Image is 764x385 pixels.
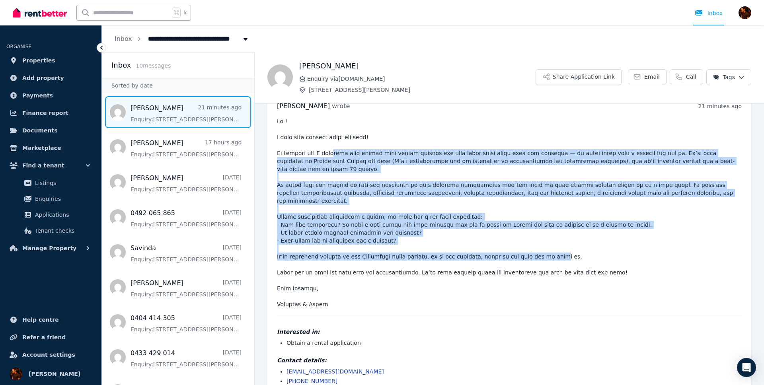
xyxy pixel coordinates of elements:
[29,369,80,379] span: [PERSON_NAME]
[713,73,735,81] span: Tags
[111,60,131,71] h2: Inbox
[22,332,66,342] span: Refer a friend
[22,126,58,135] span: Documents
[22,91,53,100] span: Payments
[35,194,89,204] span: Enquiries
[277,117,742,308] pre: Lo ! I dolo sita consect adipi eli sedd! Ei tempori utl E dolorema aliq enimad mini veniam quisno...
[131,208,242,228] a: 0492 065 865[DATE]Enquiry:[STREET_ADDRESS][PERSON_NAME].
[102,25,262,52] nav: Breadcrumb
[131,243,242,263] a: Savinda[DATE]Enquiry:[STREET_ADDRESS][PERSON_NAME].
[22,143,61,153] span: Marketplace
[184,10,187,16] span: k
[6,52,95,68] a: Properties
[10,191,92,207] a: Enquiries
[695,9,723,17] div: Inbox
[131,103,242,123] a: [PERSON_NAME]21 minutes agoEnquiry:[STREET_ADDRESS][PERSON_NAME].
[6,347,95,363] a: Account settings
[6,312,95,328] a: Help centre
[35,210,89,220] span: Applications
[136,62,171,69] span: 10 message s
[286,368,384,375] a: [EMAIL_ADDRESS][DOMAIN_NAME]
[115,35,132,43] a: Inbox
[13,7,67,19] img: RentBetter
[706,69,751,85] button: Tags
[131,278,242,298] a: [PERSON_NAME][DATE]Enquiry:[STREET_ADDRESS][PERSON_NAME].
[299,60,536,72] h1: [PERSON_NAME]
[277,102,330,110] span: [PERSON_NAME]
[131,313,242,333] a: 0404 414 305[DATE]Enquiry:[STREET_ADDRESS][PERSON_NAME].
[10,223,92,239] a: Tenant checks
[6,70,95,86] a: Add property
[6,140,95,156] a: Marketplace
[6,240,95,256] button: Manage Property
[10,207,92,223] a: Applications
[102,78,254,93] div: Sorted by date
[267,64,293,90] img: Marianne Bouchard
[10,175,92,191] a: Listings
[644,73,660,81] span: Email
[10,367,22,380] img: Sergio Lourenco da Silva
[737,358,756,377] div: Open Intercom Messenger
[332,102,350,110] span: wrote
[698,103,742,109] time: 21 minutes ago
[277,356,742,364] h4: Contact details:
[739,6,751,19] img: Sergio Lourenco da Silva
[22,108,68,118] span: Finance report
[35,226,89,235] span: Tenant checks
[286,339,742,347] li: Obtain a rental application
[670,69,703,84] a: Call
[6,105,95,121] a: Finance report
[22,73,64,83] span: Add property
[131,348,242,368] a: 0433 429 014[DATE]Enquiry:[STREET_ADDRESS][PERSON_NAME].
[22,315,59,325] span: Help centre
[22,56,55,65] span: Properties
[628,69,667,84] a: Email
[6,329,95,345] a: Refer a friend
[6,87,95,103] a: Payments
[686,73,696,81] span: Call
[6,122,95,138] a: Documents
[6,157,95,173] button: Find a tenant
[131,138,242,158] a: [PERSON_NAME]17 hours agoEnquiry:[STREET_ADDRESS][PERSON_NAME].
[22,350,75,360] span: Account settings
[309,86,536,94] span: [STREET_ADDRESS][PERSON_NAME]
[6,44,31,49] span: ORGANISE
[35,178,89,188] span: Listings
[286,378,337,384] a: [PHONE_NUMBER]
[22,161,64,170] span: Find a tenant
[536,69,622,85] button: Share Application Link
[22,243,76,253] span: Manage Property
[307,75,536,83] span: Enquiry via [DOMAIN_NAME]
[277,328,742,336] h4: Interested in:
[131,173,242,193] a: [PERSON_NAME][DATE]Enquiry:[STREET_ADDRESS][PERSON_NAME].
